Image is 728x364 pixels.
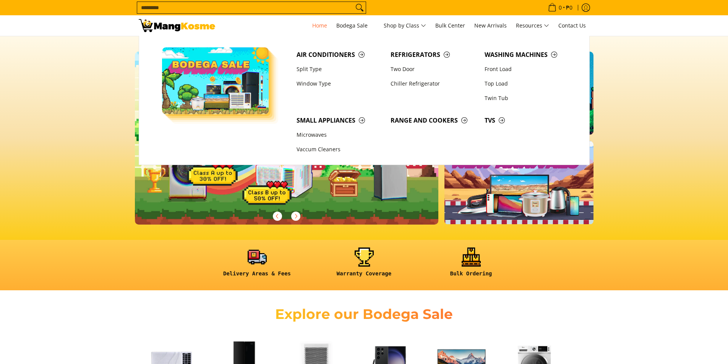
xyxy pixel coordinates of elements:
[387,47,481,62] a: Refrigerators
[293,62,387,76] a: Split Type
[422,248,521,283] a: <h6><strong>Bulk Ordering</strong></h6>
[512,15,553,36] a: Resources
[308,15,331,36] a: Home
[387,62,481,76] a: Two Door
[208,248,307,283] a: <h6><strong>Delivery Areas & Fees</strong></h6>
[470,15,511,36] a: New Arrivals
[332,15,378,36] a: Bodega Sale
[387,113,481,128] a: Range and Cookers
[435,22,465,29] span: Bulk Center
[253,306,475,323] h2: Explore our Bodega Sale
[555,15,590,36] a: Contact Us
[293,76,387,91] a: Window Type
[481,113,575,128] a: TVs
[312,22,327,29] span: Home
[162,47,269,114] img: Bodega Sale
[481,47,575,62] a: Washing Machines
[391,50,477,60] span: Refrigerators
[516,21,549,31] span: Resources
[297,50,383,60] span: Air Conditioners
[315,248,414,283] a: <h6><strong>Warranty Coverage</strong></h6>
[546,3,575,12] span: •
[293,113,387,128] a: Small Appliances
[336,21,375,31] span: Bodega Sale
[293,128,387,142] a: Microwaves
[481,76,575,91] a: Top Load
[485,50,571,60] span: Washing Machines
[380,15,430,36] a: Shop by Class
[287,208,304,225] button: Next
[139,19,215,32] img: Mang Kosme: Your Home Appliances Warehouse Sale Partner!
[223,15,590,36] nav: Main Menu
[293,47,387,62] a: Air Conditioners
[558,22,586,29] span: Contact Us
[391,116,477,125] span: Range and Cookers
[387,76,481,91] a: Chiller Refrigerator
[135,52,439,225] img: Gaming desktop banner
[293,142,387,157] a: Vaccum Cleaners
[353,2,366,13] button: Search
[384,21,426,31] span: Shop by Class
[431,15,469,36] a: Bulk Center
[269,208,286,225] button: Previous
[485,116,571,125] span: TVs
[297,116,383,125] span: Small Appliances
[558,5,563,10] span: 0
[474,22,507,29] span: New Arrivals
[481,62,575,76] a: Front Load
[565,5,574,10] span: ₱0
[481,91,575,105] a: Twin Tub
